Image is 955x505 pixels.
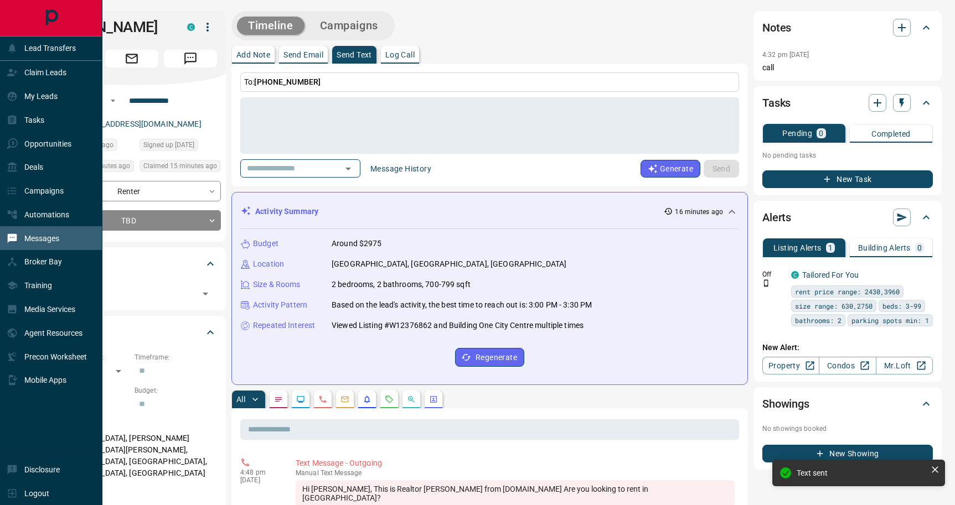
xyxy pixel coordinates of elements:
[332,299,592,311] p: Based on the lead's activity, the best time to reach out is: 3:00 PM - 3:30 PM
[641,160,700,178] button: Generate
[309,17,389,35] button: Campaigns
[762,94,791,112] h2: Tasks
[876,357,933,374] a: Mr.Loft
[253,238,278,249] p: Budget
[241,201,739,222] div: Activity Summary16 minutes ago
[47,210,221,231] div: TBD
[762,357,819,374] a: Property
[187,23,195,31] div: condos.ca
[407,395,416,404] svg: Opportunities
[882,300,921,311] span: beds: 3-99
[858,244,911,252] p: Building Alerts
[363,395,371,404] svg: Listing Alerts
[140,160,221,175] div: Mon Sep 15 2025
[332,258,566,270] p: [GEOGRAPHIC_DATA], [GEOGRAPHIC_DATA], [GEOGRAPHIC_DATA]
[296,469,319,477] span: manual
[253,279,301,290] p: Size & Rooms
[795,315,842,326] span: bathrooms: 2
[762,269,784,279] p: Off
[105,50,158,67] span: Email
[332,238,382,249] p: Around $2975
[762,209,791,226] h2: Alerts
[236,395,245,403] p: All
[819,357,876,374] a: Condos
[253,299,307,311] p: Activity Pattern
[675,207,723,217] p: 16 minutes ago
[762,342,933,353] p: New Alert:
[47,319,217,346] div: Criteria
[296,457,735,469] p: Text Message - Outgoing
[917,244,922,252] p: 0
[802,270,859,279] a: Tailored For You
[773,244,822,252] p: Listing Alerts
[47,181,221,201] div: Renter
[762,391,933,417] div: Showings
[236,51,270,59] p: Add Note
[795,286,900,297] span: rent price range: 2430,3960
[253,320,315,331] p: Repeated Interest
[143,160,217,171] span: Claimed 15 minutes ago
[240,468,279,476] p: 4:48 pm
[47,419,217,429] p: Areas Searched:
[762,170,933,188] button: New Task
[762,424,933,434] p: No showings booked
[332,320,584,331] p: Viewed Listing #W12376862 and Building One City Centre multiple times
[385,395,394,404] svg: Requests
[871,130,911,138] p: Completed
[240,72,739,92] p: To:
[253,258,284,270] p: Location
[76,119,202,128] a: [EMAIL_ADDRESS][DOMAIN_NAME]
[851,315,929,326] span: parking spots min: 1
[340,395,349,404] svg: Emails
[296,469,735,477] p: Text Message
[337,51,372,59] p: Send Text
[797,468,926,477] div: Text sent
[296,395,305,404] svg: Lead Browsing Activity
[255,206,318,217] p: Activity Summary
[198,286,213,301] button: Open
[762,51,809,59] p: 4:32 pm [DATE]
[274,395,283,404] svg: Notes
[385,51,415,59] p: Log Call
[782,129,812,137] p: Pending
[762,90,933,116] div: Tasks
[819,129,823,137] p: 0
[135,386,217,395] p: Budget:
[762,19,791,37] h2: Notes
[47,18,171,36] h1: [PERSON_NAME]
[237,17,304,35] button: Timeline
[47,251,217,277] div: Tags
[828,244,833,252] p: 1
[240,476,279,484] p: [DATE]
[429,395,438,404] svg: Agent Actions
[143,139,194,150] span: Signed up [DATE]
[47,488,217,498] p: Motivation:
[791,271,799,279] div: condos.ca
[762,204,933,231] div: Alerts
[340,161,356,176] button: Open
[332,279,471,290] p: 2 bedrooms, 2 bathrooms, 700-799 sqft
[762,395,809,413] h2: Showings
[795,300,873,311] span: size range: 630,2750
[254,77,321,86] span: [PHONE_NUMBER]
[762,279,770,287] svg: Push Notification Only
[455,348,524,367] button: Regenerate
[762,445,933,462] button: New Showing
[762,14,933,41] div: Notes
[762,62,933,74] p: call
[762,147,933,164] p: No pending tasks
[47,429,217,482] p: [GEOGRAPHIC_DATA], [PERSON_NAME][GEOGRAPHIC_DATA][PERSON_NAME], [GEOGRAPHIC_DATA], [GEOGRAPHIC_DA...
[135,352,217,362] p: Timeframe:
[106,94,120,107] button: Open
[283,51,323,59] p: Send Email
[364,160,438,178] button: Message History
[140,139,221,154] div: Fri Jun 21 2024
[164,50,217,67] span: Message
[318,395,327,404] svg: Calls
